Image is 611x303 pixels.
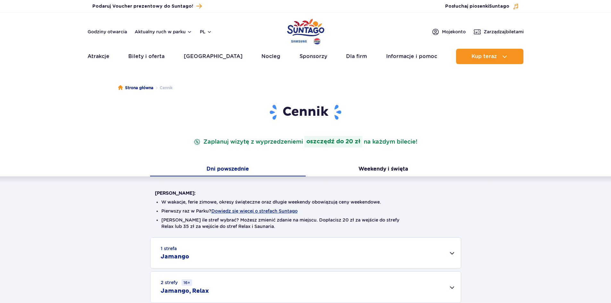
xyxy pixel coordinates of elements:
[161,208,450,214] li: Pierwszy raz w Parku?
[300,49,327,64] a: Sponsorzy
[150,163,306,176] button: Dni powszednie
[484,29,524,35] span: Zarządzaj biletami
[161,217,450,230] li: [PERSON_NAME] ile stref wybrać? Możesz zmienić zdanie na miejscu. Dopłacisz 20 zł za wejście do s...
[161,199,450,205] li: W wakacje, ferie zimowe, okresy świąteczne oraz długie weekendy obowiązują ceny weekendowe.
[92,2,202,11] a: Podaruj Voucher prezentowy do Suntago!
[161,279,192,286] small: 2 strefy
[155,190,196,196] strong: [PERSON_NAME]:
[88,29,127,35] a: Godziny otwarcia
[445,3,509,10] span: Posłuchaj piosenki
[135,29,192,34] button: Aktualny ruch w parku
[211,208,298,214] button: Dowiedz się więcej o strefach Suntago
[473,28,524,36] a: Zarządzajbiletami
[161,253,189,261] h2: Jamango
[153,85,173,91] li: Cennik
[261,49,280,64] a: Nocleg
[445,3,519,10] button: Posłuchaj piosenkiSuntago
[386,49,437,64] a: Informacje i pomoc
[118,85,153,91] a: Strona główna
[161,287,209,295] h2: Jamango, Relax
[161,245,177,252] small: 1 strefa
[192,136,419,147] p: Zaplanuj wizytę z wyprzedzeniem na każdym bilecie!
[489,4,509,9] span: Suntago
[346,49,367,64] a: Dla firm
[182,279,192,286] small: 16+
[200,29,212,35] button: pl
[128,49,165,64] a: Bilety i oferta
[88,49,109,64] a: Atrakcje
[471,54,497,59] span: Kup teraz
[306,163,461,176] button: Weekendy i święta
[304,136,362,147] strong: oszczędź do 20 zł
[92,3,193,10] span: Podaruj Voucher prezentowy do Suntago!
[184,49,242,64] a: [GEOGRAPHIC_DATA]
[442,29,466,35] span: Moje konto
[155,104,456,121] h1: Cennik
[287,16,324,46] a: Park of Poland
[432,28,466,36] a: Mojekonto
[456,49,523,64] button: Kup teraz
